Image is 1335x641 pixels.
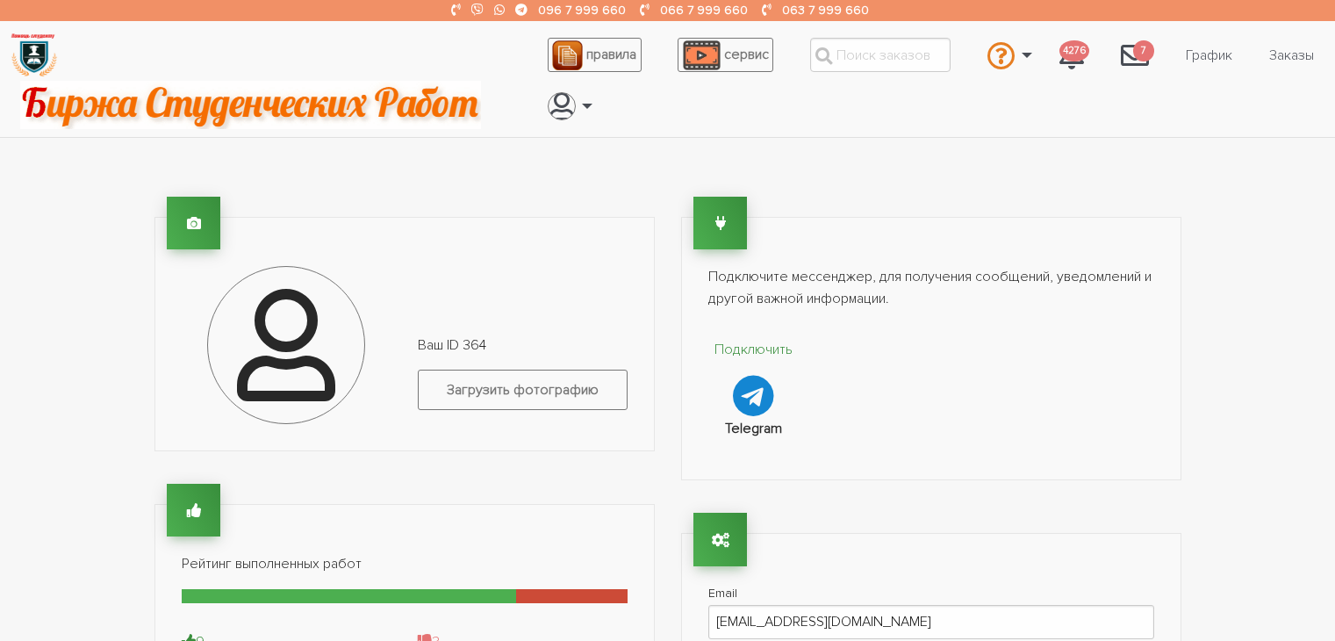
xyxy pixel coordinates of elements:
label: Email [708,582,1154,604]
p: Рейтинг выполненных работ [182,553,628,576]
label: Загрузить фотографию [418,370,628,409]
span: 7 [1133,40,1154,62]
img: motto-2ce64da2796df845c65ce8f9480b9c9d679903764b3ca6da4b6de107518df0fe.gif [20,81,481,129]
div: Ваш ID 364 [405,335,641,423]
img: agreement_icon-feca34a61ba7f3d1581b08bc946b2ec1ccb426f67415f344566775c155b7f62c.png [552,40,582,70]
a: 7 [1107,32,1163,79]
img: play_icon-49f7f135c9dc9a03216cfdbccbe1e3994649169d890fb554cedf0eac35a01ba8.png [683,40,720,70]
a: 063 7 999 660 [782,3,869,18]
p: Подключите мессенджер, для получения сообщений, уведомлений и другой важной информации. [708,266,1154,311]
input: Поиск заказов [810,38,951,72]
span: 4276 [1059,40,1089,62]
a: Заказы [1255,39,1328,72]
span: сервис [724,46,769,63]
a: сервис [678,38,773,72]
a: 4276 [1045,32,1098,79]
a: Подключить [708,339,800,417]
p: Подключить [708,339,800,362]
span: правила [586,46,636,63]
img: logo-135dea9cf721667cc4ddb0c1795e3ba8b7f362e3d0c04e2cc90b931989920324.png [10,31,58,79]
a: График [1172,39,1246,72]
a: правила [548,38,642,72]
a: 096 7 999 660 [538,3,626,18]
strong: Telegram [725,420,782,437]
a: 066 7 999 660 [660,3,748,18]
